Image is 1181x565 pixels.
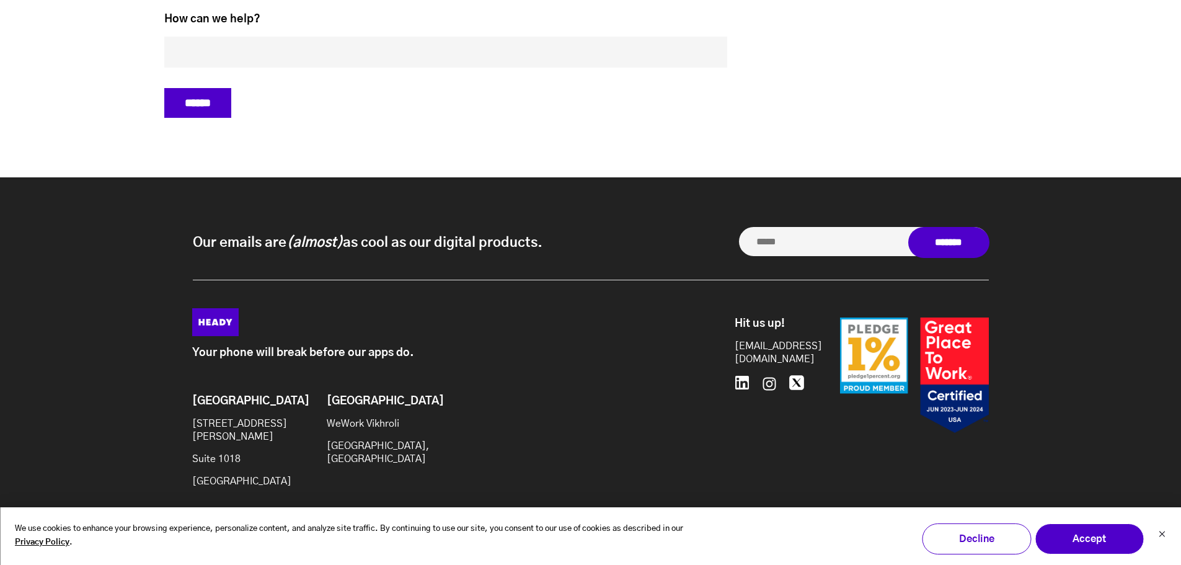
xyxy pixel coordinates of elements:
[15,522,694,551] p: We use cookies to enhance your browsing experience, personalize content, and analyze site traffic...
[1158,529,1166,542] button: Dismiss cookie banner
[192,395,293,409] h6: [GEOGRAPHIC_DATA]
[192,453,293,466] p: Suite 1018
[1035,523,1144,554] button: Accept
[735,318,809,331] h6: Hit us up!
[192,308,239,336] img: Heady_Logo_Web-01 (1)
[327,440,427,466] p: [GEOGRAPHIC_DATA], [GEOGRAPHIC_DATA]
[327,417,427,430] p: WeWork Vikhroli
[192,475,293,488] p: [GEOGRAPHIC_DATA]
[735,340,809,366] a: [EMAIL_ADDRESS][DOMAIN_NAME]
[922,523,1031,554] button: Decline
[15,536,69,550] a: Privacy Policy
[193,233,542,252] p: Our emails are as cool as our digital products.
[192,417,293,443] p: [STREET_ADDRESS][PERSON_NAME]
[840,318,989,434] img: Badges-24
[327,395,427,409] h6: [GEOGRAPHIC_DATA]
[192,347,679,360] p: Your phone will break before our apps do.
[286,236,343,249] i: (almost)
